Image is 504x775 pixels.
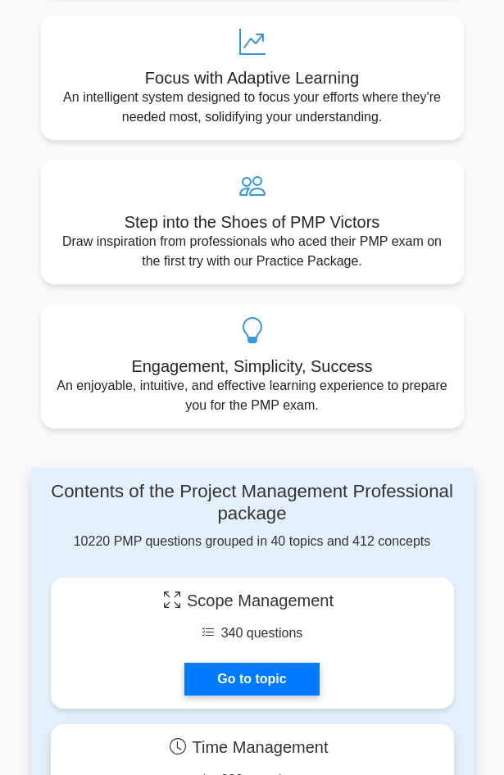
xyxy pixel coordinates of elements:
[54,212,451,232] h5: Step into the Shoes of PMP Victors
[54,232,451,271] p: Draw inspiration from professionals who aced their PMP exam on the first try with our Practice Pa...
[184,663,319,696] a: Go to topic
[51,481,454,551] div: 10220 PMP questions grouped in 40 topics and 412 concepts
[54,376,451,415] p: An enjoyable, intuitive, and effective learning experience to prepare you for the PMP exam.
[54,356,451,376] h5: Engagement, Simplicity, Success
[54,88,451,127] p: An intelligent system designed to focus your efforts where they're needed most, solidifying your ...
[51,481,454,524] h4: Contents of the Project Management Professional package
[54,68,451,88] h5: Focus with Adaptive Learning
